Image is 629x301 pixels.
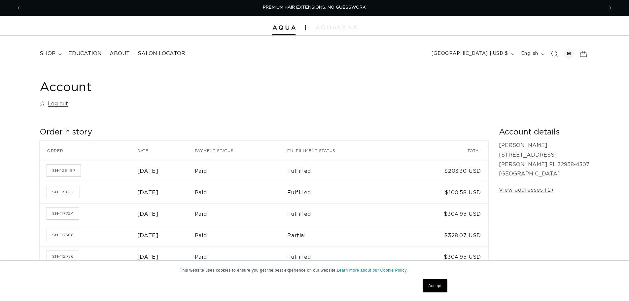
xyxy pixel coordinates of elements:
a: About [106,46,134,61]
th: Payment status [195,141,288,161]
th: Fulfillment status [287,141,398,161]
time: [DATE] [137,254,159,260]
p: [PERSON_NAME] [STREET_ADDRESS] [PERSON_NAME] FL 32958-4307 [GEOGRAPHIC_DATA] [499,141,589,179]
a: Order number SH-117568 [47,229,79,241]
span: PREMIUM HAIR EXTENSIONS. NO GUESSWORK. [263,5,367,10]
a: Order number SH-119622 [47,186,80,198]
span: English [521,50,538,57]
td: Paid [195,203,288,225]
a: Log out [40,99,68,109]
a: Learn more about our Cookie Policy. [337,268,408,273]
a: Order number SH-117724 [47,207,79,219]
img: Aqua Hair Extensions [272,25,296,30]
a: Education [64,46,106,61]
th: Total [399,141,488,161]
td: Paid [195,161,288,182]
time: [DATE] [137,211,159,217]
span: About [110,50,130,57]
a: Order number SH-112756 [47,250,79,262]
td: Paid [195,246,288,268]
img: aqualyna.com [316,25,357,29]
td: $100.58 USD [399,182,488,203]
a: Accept [423,279,447,292]
th: Date [137,141,195,161]
td: $203.30 USD [399,161,488,182]
time: [DATE] [137,169,159,174]
summary: shop [36,46,64,61]
h2: Order history [40,127,488,137]
span: shop [40,50,55,57]
time: [DATE] [137,190,159,195]
span: Salon Locator [138,50,185,57]
a: Salon Locator [134,46,189,61]
a: View addresses (2) [499,185,553,195]
p: This website uses cookies to ensure you get the best experience on our website. [180,267,449,273]
td: Paid [195,225,288,246]
button: English [517,48,547,60]
td: Fulfilled [287,161,398,182]
button: Previous announcement [12,2,26,14]
td: Fulfilled [287,203,398,225]
button: Next announcement [603,2,617,14]
h1: Account [40,80,589,96]
time: [DATE] [137,233,159,238]
h2: Account details [499,127,589,137]
td: $304.95 USD [399,246,488,268]
span: [GEOGRAPHIC_DATA] | USD $ [432,50,508,57]
summary: Search [547,47,562,61]
td: Fulfilled [287,182,398,203]
td: $328.07 USD [399,225,488,246]
span: Education [68,50,102,57]
td: Partial [287,225,398,246]
td: Fulfilled [287,246,398,268]
td: Paid [195,182,288,203]
td: $304.95 USD [399,203,488,225]
a: Order number SH-126497 [47,165,81,176]
button: [GEOGRAPHIC_DATA] | USD $ [428,48,517,60]
th: Order [40,141,137,161]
